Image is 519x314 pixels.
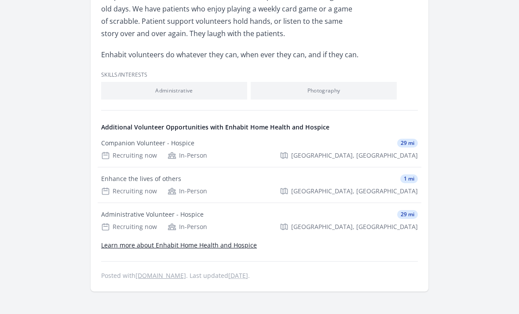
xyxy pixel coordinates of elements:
div: Recruiting now [101,223,157,232]
li: Photography [251,82,397,100]
a: [DOMAIN_NAME] [135,272,186,280]
li: Administrative [101,82,247,100]
div: Administrative Volunteer - Hospice [101,211,204,219]
a: Companion Volunteer - Hospice 29 mi Recruiting now In-Person [GEOGRAPHIC_DATA], [GEOGRAPHIC_DATA] [98,132,421,167]
div: In-Person [168,151,207,160]
h4: Additional Volunteer Opportunities with Enhabit Home Health and Hospice [101,123,418,132]
span: 29 mi [397,139,418,148]
p: Enhabit volunteers do whatever they can, when ever they can, and if they can. [101,49,358,61]
abbr: Tue, Sep 9, 2025 3:50 PM [228,272,248,280]
div: Enhance the lives of others [101,175,181,184]
span: 1 mi [400,175,418,184]
div: Companion Volunteer - Hospice [101,139,194,148]
span: 29 mi [397,211,418,219]
a: Enhance the lives of others 1 mi Recruiting now In-Person [GEOGRAPHIC_DATA], [GEOGRAPHIC_DATA] [98,168,421,203]
span: [GEOGRAPHIC_DATA], [GEOGRAPHIC_DATA] [291,223,418,232]
div: In-Person [168,187,207,196]
span: [GEOGRAPHIC_DATA], [GEOGRAPHIC_DATA] [291,187,418,196]
h3: Skills/Interests [101,72,418,79]
a: Learn more about Enhabit Home Health and Hospice [101,241,257,250]
div: Recruiting now [101,151,157,160]
a: Administrative Volunteer - Hospice 29 mi Recruiting now In-Person [GEOGRAPHIC_DATA], [GEOGRAPHIC_... [98,203,421,239]
p: Posted with . Last updated . [101,273,418,280]
div: Recruiting now [101,187,157,196]
div: In-Person [168,223,207,232]
span: [GEOGRAPHIC_DATA], [GEOGRAPHIC_DATA] [291,151,418,160]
